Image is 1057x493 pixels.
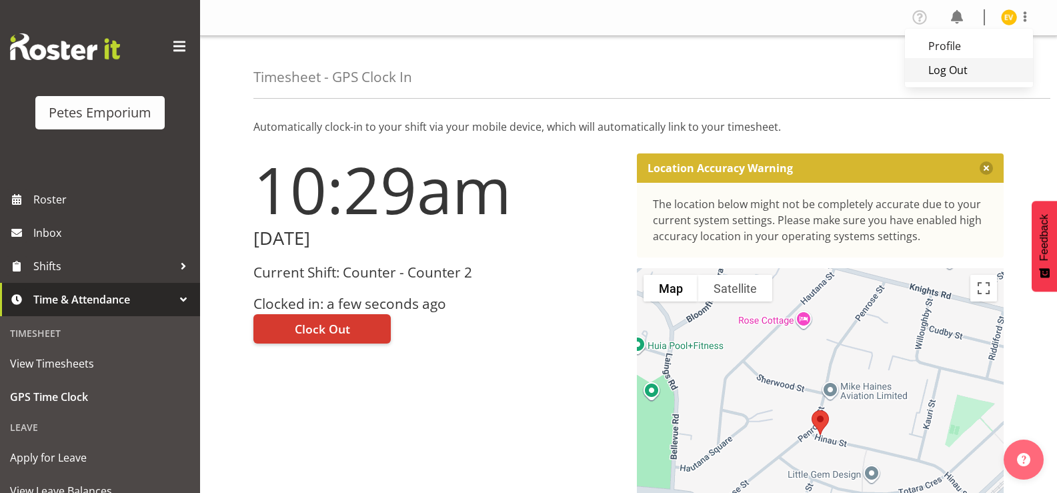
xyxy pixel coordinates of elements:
span: View Timesheets [10,354,190,374]
span: Shifts [33,256,173,276]
span: Roster [33,189,193,209]
p: Location Accuracy Warning [648,161,793,175]
span: Feedback [1038,214,1050,261]
div: Petes Emporium [49,103,151,123]
img: help-xxl-2.png [1017,453,1030,466]
button: Feedback - Show survey [1032,201,1057,292]
button: Close message [980,161,993,175]
button: Show satellite imagery [698,275,772,302]
h2: [DATE] [253,228,621,249]
div: Leave [3,414,197,441]
h4: Timesheet - GPS Clock In [253,69,412,85]
button: Toggle fullscreen view [970,275,997,302]
a: Profile [905,34,1033,58]
a: GPS Time Clock [3,380,197,414]
img: Rosterit website logo [10,33,120,60]
h3: Current Shift: Counter - Counter 2 [253,265,621,280]
button: Show street map [644,275,698,302]
span: Clock Out [295,320,350,338]
a: Log Out [905,58,1033,82]
span: GPS Time Clock [10,387,190,407]
div: The location below might not be completely accurate due to your current system settings. Please m... [653,196,988,244]
span: Time & Attendance [33,290,173,310]
span: Inbox [33,223,193,243]
a: Apply for Leave [3,441,197,474]
div: Timesheet [3,320,197,347]
a: View Timesheets [3,347,197,380]
span: Apply for Leave [10,448,190,468]
button: Clock Out [253,314,391,344]
img: eva-vailini10223.jpg [1001,9,1017,25]
h3: Clocked in: a few seconds ago [253,296,621,312]
h1: 10:29am [253,153,621,225]
p: Automatically clock-in to your shift via your mobile device, which will automatically link to you... [253,119,1004,135]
